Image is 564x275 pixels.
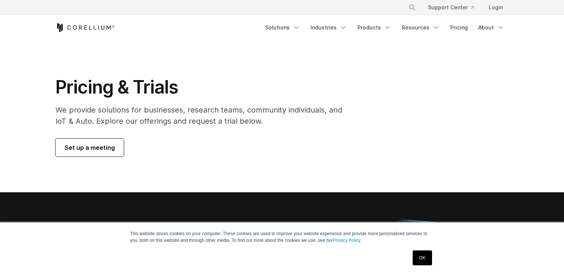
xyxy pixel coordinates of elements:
a: Solutions [261,21,305,34]
h1: Pricing & Trials [56,76,353,98]
a: OK [413,250,432,265]
a: About [474,21,509,34]
a: Support Center [422,1,480,14]
a: Corellium Home [56,23,115,32]
a: Resources [397,21,444,34]
a: Privacy Policy. [333,238,362,243]
a: Industries [306,21,352,34]
button: Search [406,1,419,14]
span: Set up a meeting [64,143,115,152]
a: Login [483,1,509,14]
div: Navigation Menu [261,21,509,34]
div: Navigation Menu [400,1,509,14]
a: Set up a meeting [56,139,124,157]
a: Products [353,21,396,34]
p: This website stores cookies on your computer. These cookies are used to improve your website expe... [130,230,434,244]
a: Pricing [446,21,472,34]
p: We provide solutions for businesses, research teams, community individuals, and IoT & Auto. Explo... [56,104,353,127]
